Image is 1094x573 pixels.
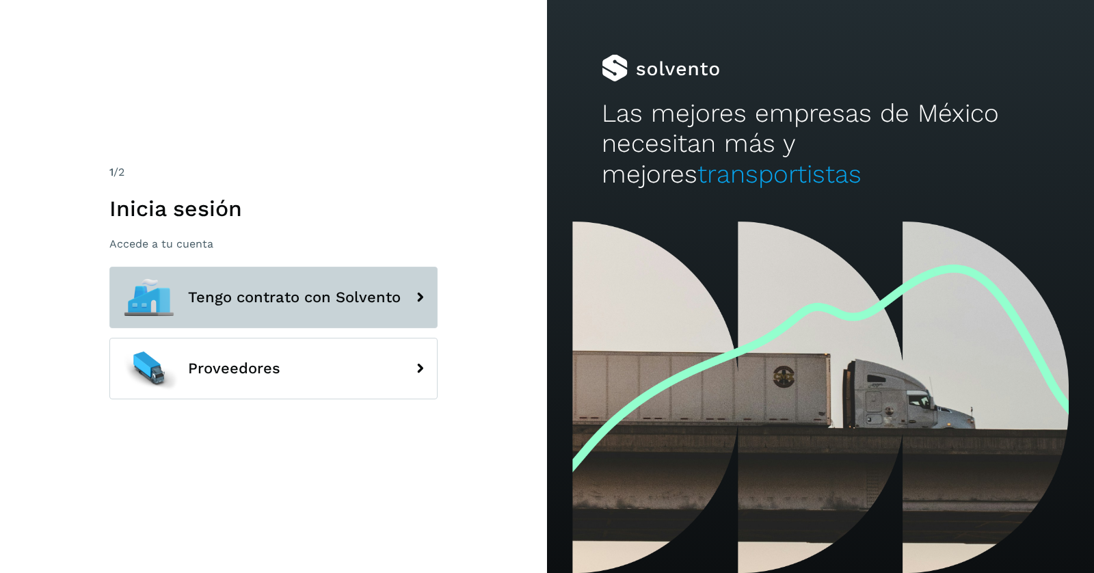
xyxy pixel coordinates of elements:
p: Accede a tu cuenta [109,237,438,250]
button: Proveedores [109,338,438,399]
span: Proveedores [188,360,280,377]
h1: Inicia sesión [109,196,438,222]
div: /2 [109,164,438,181]
h2: Las mejores empresas de México necesitan más y mejores [602,98,1039,189]
span: Tengo contrato con Solvento [188,289,401,306]
button: Tengo contrato con Solvento [109,267,438,328]
span: 1 [109,165,114,178]
span: transportistas [697,159,862,189]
